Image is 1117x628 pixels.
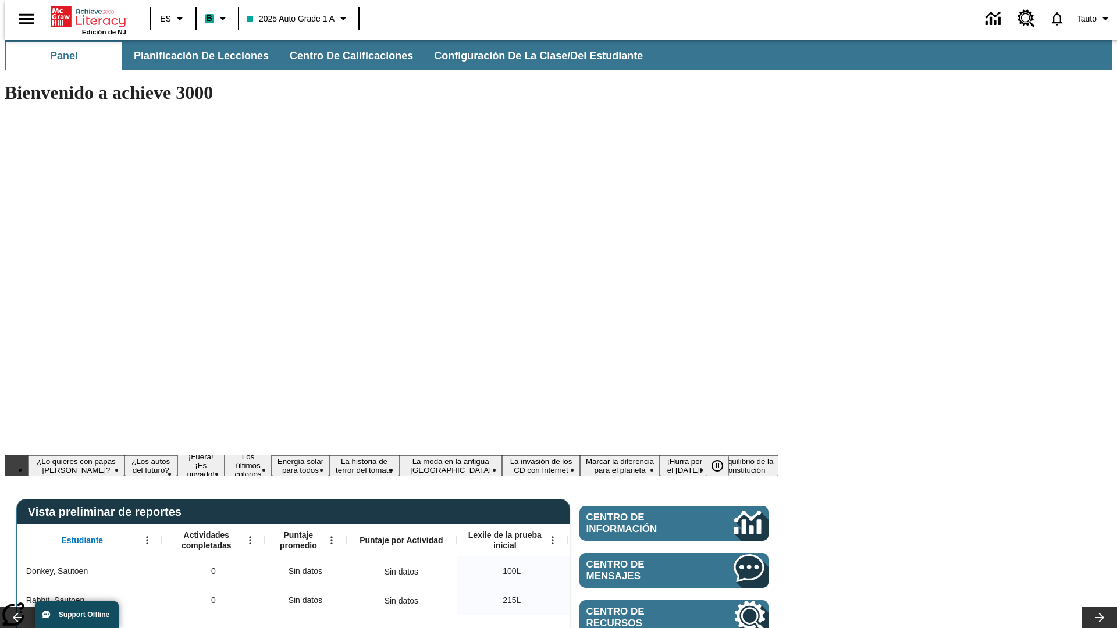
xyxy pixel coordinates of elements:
div: Lector principiante 100 Lexile, LE, Según la medida de lectura Lexile, el estudiante es un Lector... [567,556,678,586]
button: Carrusel de lecciones, seguir [1082,607,1117,628]
div: Sin datos, Donkey, Sautoen [265,556,346,586]
span: Vista preliminar de reportes [28,505,187,519]
span: Estudiante [62,535,104,545]
button: Diapositiva 5 Energía solar para todos [272,455,329,476]
div: Subbarra de navegación [5,42,653,70]
button: Abrir menú [323,531,340,549]
button: Diapositiva 11 El equilibrio de la Constitución [709,455,778,476]
span: Edición de NJ [82,28,126,35]
span: Actividades completadas [168,530,245,551]
button: Diapositiva 2 ¿Los autos del futuro? [124,455,177,476]
span: Centro de mensajes [586,559,699,582]
button: Centro de calificaciones [280,42,422,70]
button: Diapositiva 1 ¿Lo quieres con papas fritas? [28,455,124,476]
a: Portada [51,5,126,28]
span: Puntaje promedio [271,530,326,551]
div: Subbarra de navegación [5,40,1112,70]
span: ES [160,13,171,25]
span: Planificación de lecciones [134,49,269,63]
button: Diapositiva 6 La historia de terror del tomate [329,455,399,476]
span: Configuración de la clase/del estudiante [434,49,643,63]
div: Sin datos, Rabbit, Sautoen [379,589,424,612]
button: Abrir menú [138,531,156,549]
span: B [207,11,212,26]
a: Centro de recursos, Se abrirá en una pestaña nueva. [1011,3,1042,34]
span: Panel [50,49,78,63]
button: Panel [6,42,122,70]
a: Centro de mensajes [579,553,769,588]
h1: Bienvenido a achieve 3000 [5,82,778,104]
button: Diapositiva 4 Los últimos colonos [225,451,272,480]
button: Clase: 2025 Auto Grade 1 A, Selecciona una clase [243,8,355,29]
button: Pausar [706,455,729,476]
button: Support Offline [35,601,119,628]
span: Lexile de la prueba inicial [463,530,547,551]
button: Diapositiva 3 ¡Fuera! ¡Es privado! [177,451,225,480]
button: Diapositiva 9 Marcar la diferencia para el planeta [580,455,660,476]
button: Abrir menú [544,531,561,549]
div: Portada [51,4,126,35]
a: Centro de información [979,3,1011,35]
span: 100 Lexile, Donkey, Sautoen [503,565,521,577]
span: Donkey, Sautoen [26,565,88,577]
div: 0, Donkey, Sautoen [162,556,265,586]
div: 0, Rabbit, Sautoen [162,586,265,615]
div: Sin datos, Rabbit, Sautoen [265,586,346,615]
button: Diapositiva 7 La moda en la antigua Roma [399,455,502,476]
span: Tauto [1077,13,1097,25]
span: Support Offline [59,611,109,619]
span: Centro de calificaciones [290,49,413,63]
button: Planificación de lecciones [124,42,278,70]
button: Configuración de la clase/del estudiante [425,42,652,70]
span: Sin datos [283,588,328,612]
button: Diapositiva 8 La invasión de los CD con Internet [502,455,580,476]
span: 0 [211,565,216,577]
span: Centro de información [586,512,695,535]
span: Rabbit, Sautoen [26,594,84,606]
button: Abrir el menú lateral [9,2,44,36]
span: Sin datos [283,559,328,583]
span: 215 Lexile, Rabbit, Sautoen [503,594,521,606]
button: Diapositiva 10 ¡Hurra por el Día de la Constitución! [660,455,709,476]
span: 0 [211,594,216,606]
div: Lector principiante 215 Lexile, LE, Según la medida de lectura Lexile, el estudiante es un Lector... [567,586,678,615]
span: Puntaje por Actividad [360,535,443,545]
a: Centro de información [579,506,769,541]
a: Notificaciones [1042,3,1072,34]
button: Boost El color de la clase es verde turquesa. Cambiar el color de la clase. [200,8,234,29]
span: 2025 Auto Grade 1 A [247,13,335,25]
button: Abrir menú [241,531,259,549]
button: Perfil/Configuración [1072,8,1117,29]
button: Lenguaje: ES, Selecciona un idioma [155,8,192,29]
div: Pausar [706,455,741,476]
div: Sin datos, Donkey, Sautoen [379,560,424,583]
